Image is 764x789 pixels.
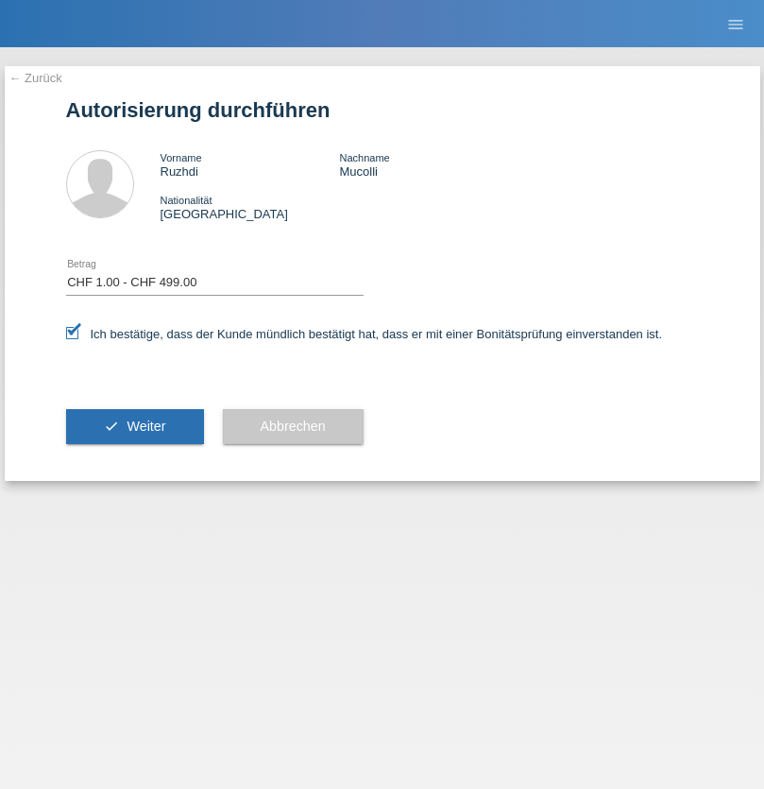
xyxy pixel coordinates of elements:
[66,327,663,341] label: Ich bestätige, dass der Kunde mündlich bestätigt hat, dass er mit einer Bonitätsprüfung einversta...
[161,150,340,179] div: Ruzhdi
[66,98,699,122] h1: Autorisierung durchführen
[161,195,212,206] span: Nationalität
[261,419,326,434] span: Abbrechen
[66,409,204,445] button: check Weiter
[9,71,62,85] a: ← Zurück
[161,193,340,221] div: [GEOGRAPHIC_DATA]
[104,419,119,434] i: check
[339,152,389,163] span: Nachname
[127,419,165,434] span: Weiter
[223,409,364,445] button: Abbrechen
[726,15,745,34] i: menu
[717,18,755,29] a: menu
[339,150,518,179] div: Mucolli
[161,152,202,163] span: Vorname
